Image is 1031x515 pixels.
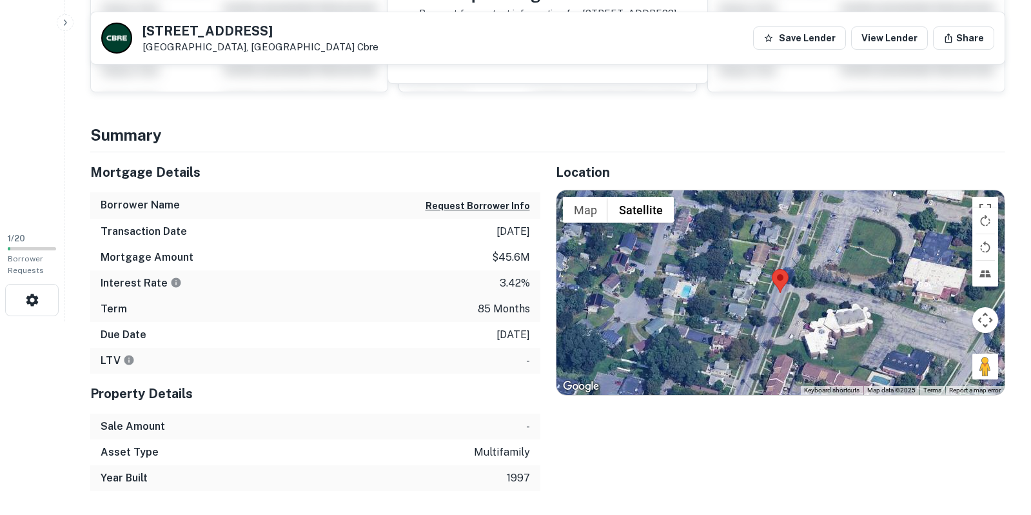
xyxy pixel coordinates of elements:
a: Terms (opens in new tab) [923,387,941,394]
button: Show street map [563,197,608,223]
h5: Location [556,163,1006,182]
button: Save Lender [753,26,846,50]
p: multifamily [474,445,530,460]
button: Tilt map [972,261,998,287]
button: Keyboard shortcuts [804,386,859,395]
h5: Mortgage Details [90,163,540,182]
p: - [526,419,530,434]
a: Report a map error [949,387,1001,394]
p: [DATE] [496,327,530,343]
h6: Due Date [101,327,146,343]
svg: The interest rates displayed on the website are for informational purposes only and may be report... [170,277,182,288]
p: 85 months [478,301,530,317]
p: $45.6m [492,250,530,265]
p: [DATE] [496,224,530,239]
button: Rotate map counterclockwise [972,234,998,260]
p: - [526,353,530,369]
span: Borrower Requests [8,254,44,275]
img: Google [560,378,602,395]
p: 3.42% [500,276,530,291]
button: Drag Pegman onto the map to open Street View [972,354,998,379]
button: Show satellite imagery [608,197,674,223]
span: 1 / 20 [8,234,25,243]
p: [STREET_ADDRESS] [582,6,676,21]
h5: [STREET_ADDRESS] [142,25,378,37]
h5: Property Details [90,384,540,403]
p: Request for contact information for [419,6,580,21]
h6: Transaction Date [101,224,187,239]
h4: Summary [90,123,1005,146]
button: Rotate map clockwise [972,208,998,234]
h6: Sale Amount [101,419,165,434]
button: Toggle fullscreen view [972,197,998,223]
h6: Year Built [101,470,148,486]
h6: Asset Type [101,445,159,460]
h6: LTV [101,353,135,369]
svg: LTVs displayed on the website are for informational purposes only and may be reported incorrectly... [123,354,135,366]
p: 1997 [507,470,530,486]
iframe: Chat Widget [967,370,1031,432]
button: Request Borrower Info [426,198,530,214]
h6: Borrower Name [101,197,180,213]
span: Map data ©2025 [867,387,916,394]
h6: Mortgage Amount [101,250,193,265]
a: Cbre [357,41,378,52]
h6: Interest Rate [101,276,182,291]
a: View Lender [851,26,928,50]
h6: Term [101,301,127,317]
button: Map camera controls [972,307,998,333]
p: [GEOGRAPHIC_DATA], [GEOGRAPHIC_DATA] [142,41,378,53]
button: Share [933,26,994,50]
a: Open this area in Google Maps (opens a new window) [560,378,602,395]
